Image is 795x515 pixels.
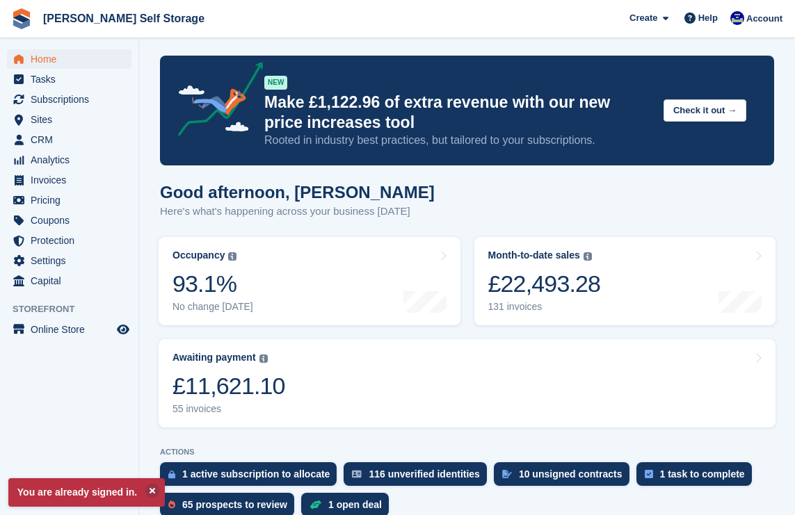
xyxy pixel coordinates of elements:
img: verify_identity-adf6edd0f0f0b5bbfe63781bf79b02c33cf7c696d77639b501bdc392416b5a36.svg [352,470,362,478]
a: menu [7,271,131,291]
img: contract_signature_icon-13c848040528278c33f63329250d36e43548de30e8caae1d1a13099fd9432cc5.svg [502,470,512,478]
a: 10 unsigned contracts [494,462,636,493]
p: ACTIONS [160,448,774,457]
img: icon-info-grey-7440780725fd019a000dd9b08b2336e03edf1995a4989e88bcd33f0948082b44.svg [584,252,592,261]
a: [PERSON_NAME] Self Storage [38,7,210,30]
span: CRM [31,130,114,149]
button: Check it out → [664,99,746,122]
span: Help [698,11,718,25]
span: Subscriptions [31,90,114,109]
img: task-75834270c22a3079a89374b754ae025e5fb1db73e45f91037f5363f120a921f8.svg [645,470,653,478]
a: Awaiting payment £11,621.10 55 invoices [159,339,776,427]
div: £11,621.10 [172,372,285,400]
p: You are already signed in. [8,478,165,507]
p: Make £1,122.96 of extra revenue with our new price increases tool [264,92,652,133]
img: deal-1b604bf984904fb50ccaf53a9ad4b4a5d6e5aea283cecdc64d6e3604feb123c2.svg [310,500,321,509]
div: Month-to-date sales [488,250,580,261]
a: 1 task to complete [636,462,759,493]
span: Coupons [31,211,114,230]
span: Sites [31,110,114,129]
span: Create [629,11,657,25]
a: menu [7,130,131,149]
img: Justin Farthing [730,11,744,25]
span: Capital [31,271,114,291]
span: Home [31,49,114,69]
div: 1 open deal [328,499,382,510]
div: No change [DATE] [172,301,253,313]
span: Storefront [13,302,138,316]
div: NEW [264,76,287,90]
h1: Good afternoon, [PERSON_NAME] [160,183,435,202]
div: 116 unverified identities [369,468,480,480]
img: stora-icon-8386f47178a22dfd0bd8f6a31ec36ba5ce8667c1dd55bd0f319d3a0aa187defe.svg [11,8,32,29]
a: menu [7,90,131,109]
div: 131 invoices [488,301,601,313]
div: 1 task to complete [660,468,745,480]
div: 65 prospects to review [182,499,287,510]
img: icon-info-grey-7440780725fd019a000dd9b08b2336e03edf1995a4989e88bcd33f0948082b44.svg [228,252,236,261]
img: prospect-51fa495bee0391a8d652442698ab0144808aea92771e9ea1ae160a38d050c398.svg [168,500,175,509]
div: Occupancy [172,250,225,261]
a: Occupancy 93.1% No change [DATE] [159,237,460,325]
div: Awaiting payment [172,352,256,363]
span: Protection [31,231,114,250]
div: 10 unsigned contracts [519,468,623,480]
a: menu [7,110,131,129]
a: 1 active subscription to allocate [160,462,344,493]
div: £22,493.28 [488,270,601,298]
a: menu [7,320,131,339]
a: menu [7,211,131,230]
span: Invoices [31,170,114,190]
span: Pricing [31,190,114,210]
img: icon-info-grey-7440780725fd019a000dd9b08b2336e03edf1995a4989e88bcd33f0948082b44.svg [259,354,268,363]
span: Analytics [31,150,114,170]
a: menu [7,70,131,89]
span: Online Store [31,320,114,339]
div: 93.1% [172,270,253,298]
p: Here's what's happening across your business [DATE] [160,204,435,220]
a: menu [7,150,131,170]
a: menu [7,231,131,250]
a: 116 unverified identities [344,462,494,493]
span: Tasks [31,70,114,89]
div: 55 invoices [172,403,285,415]
img: active_subscription_to_allocate_icon-d502201f5373d7db506a760aba3b589e785aa758c864c3986d89f69b8ff3... [168,470,175,479]
span: Settings [31,251,114,270]
a: menu [7,190,131,210]
div: 1 active subscription to allocate [182,468,330,480]
a: Month-to-date sales £22,493.28 131 invoices [474,237,776,325]
img: price-adjustments-announcement-icon-8257ccfd72463d97f412b2fc003d46551f7dbcb40ab6d574587a9cd5c0d94... [166,62,264,141]
a: menu [7,49,131,69]
span: Account [746,12,782,26]
a: menu [7,170,131,190]
a: menu [7,251,131,270]
p: Rooted in industry best practices, but tailored to your subscriptions. [264,133,652,148]
a: Preview store [115,321,131,338]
